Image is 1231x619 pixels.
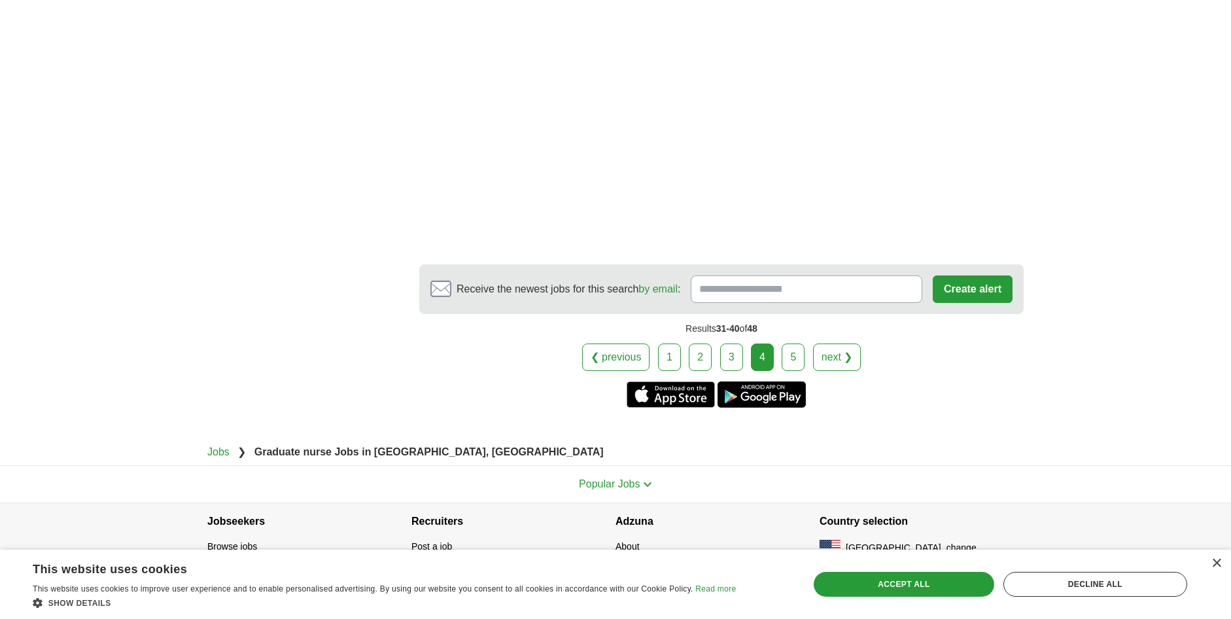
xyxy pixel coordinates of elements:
img: US flag [820,540,841,556]
div: Accept all [814,572,994,597]
a: Browse jobs [207,541,257,552]
span: [GEOGRAPHIC_DATA] [846,541,941,555]
a: 5 [782,344,805,371]
span: ❯ [237,446,246,457]
a: Jobs [207,446,230,457]
div: Close [1211,559,1221,569]
div: Show details [33,596,736,609]
a: next ❯ [813,344,861,371]
div: Decline all [1003,572,1187,597]
span: This website uses cookies to improve user experience and to enable personalised advertising. By u... [33,584,693,593]
span: Show details [48,599,111,608]
span: Receive the newest jobs for this search : [457,281,680,297]
span: Popular Jobs [579,478,640,489]
a: by email [638,283,678,294]
a: 1 [658,344,681,371]
a: Read more, opens a new window [695,584,736,593]
span: 48 [747,323,757,334]
div: Results of [419,314,1024,344]
h4: Country selection [820,503,1024,540]
img: toggle icon [643,482,652,487]
span: 31-40 [716,323,740,334]
div: 4 [751,344,774,371]
div: This website uses cookies [33,557,703,577]
a: Post a job [411,541,452,552]
a: 2 [689,344,712,371]
a: ❮ previous [582,344,650,371]
a: About [615,541,640,552]
a: Get the iPhone app [627,381,715,408]
a: 3 [720,344,743,371]
strong: Graduate nurse Jobs in [GEOGRAPHIC_DATA], [GEOGRAPHIC_DATA] [254,446,604,457]
button: change [946,541,977,555]
button: Create alert [933,275,1013,303]
a: Get the Android app [718,381,806,408]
